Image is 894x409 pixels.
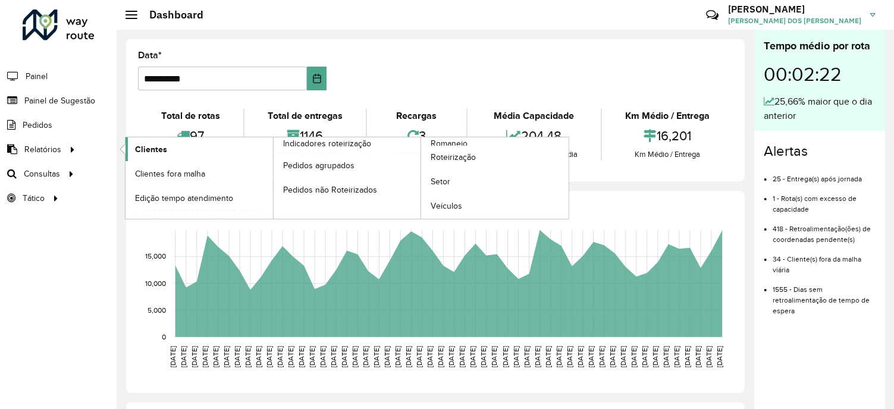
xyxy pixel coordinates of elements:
text: [DATE] [287,346,294,367]
text: [DATE] [469,346,477,367]
text: [DATE] [566,346,573,367]
h4: Alertas [764,143,876,160]
text: [DATE] [587,346,595,367]
text: [DATE] [576,346,584,367]
text: [DATE] [716,346,723,367]
li: 25 - Entrega(s) após jornada [773,165,876,184]
text: 0 [162,333,166,341]
div: Recargas [370,109,463,123]
a: Veículos [421,194,569,218]
div: Média Capacidade [470,109,598,123]
a: Romaneio [274,137,569,219]
text: [DATE] [362,346,369,367]
text: [DATE] [694,346,702,367]
text: [DATE] [415,346,423,367]
span: Pedidos agrupados [283,159,355,172]
text: [DATE] [330,346,337,367]
a: Contato Rápido [699,2,725,28]
text: 15,000 [145,253,166,260]
text: [DATE] [534,346,541,367]
text: [DATE] [169,346,177,367]
text: [DATE] [448,346,456,367]
li: 418 - Retroalimentação(ões) de coordenadas pendente(s) [773,215,876,245]
div: Km Médio / Entrega [605,109,730,123]
text: [DATE] [265,346,273,367]
span: Edição tempo atendimento [135,192,233,204]
a: Pedidos agrupados [274,153,421,177]
label: Data [138,48,162,62]
text: [DATE] [683,346,691,367]
span: Clientes fora malha [135,168,205,180]
text: [DATE] [619,346,627,367]
text: [DATE] [651,346,659,367]
span: Roteirização [431,151,476,163]
button: Choose Date [307,67,327,90]
text: [DATE] [372,346,380,367]
text: [DATE] [201,346,209,367]
text: [DATE] [233,346,241,367]
text: [DATE] [180,346,187,367]
a: Setor [421,170,569,194]
text: [DATE] [222,346,230,367]
text: [DATE] [212,346,219,367]
span: Pedidos [23,119,52,131]
text: [DATE] [351,346,359,367]
li: 34 - Cliente(s) fora da malha viária [773,245,876,275]
span: Painel [26,70,48,83]
text: [DATE] [426,346,434,367]
text: [DATE] [512,346,520,367]
span: Painel de Sugestão [24,95,95,107]
div: 16,201 [605,123,730,149]
text: 5,000 [148,306,166,314]
text: [DATE] [297,346,305,367]
div: Km Médio / Entrega [605,149,730,161]
span: Pedidos não Roteirizados [283,184,377,196]
text: [DATE] [491,346,498,367]
div: 97 [141,123,240,149]
text: [DATE] [404,346,412,367]
div: 3 [370,123,463,149]
text: [DATE] [276,346,284,367]
text: [DATE] [244,346,252,367]
text: [DATE] [662,346,670,367]
div: Total de entregas [247,109,363,123]
span: [PERSON_NAME] DOS [PERSON_NAME] [728,15,861,26]
a: Clientes [126,137,273,161]
text: [DATE] [630,346,638,367]
text: [DATE] [598,346,606,367]
li: 1 - Rota(s) com excesso de capacidade [773,184,876,215]
a: Pedidos não Roteirizados [274,178,421,202]
text: [DATE] [319,346,327,367]
text: [DATE] [394,346,401,367]
span: Indicadores roteirização [283,137,371,150]
div: 1146 [247,123,363,149]
text: [DATE] [523,346,531,367]
div: 204,48 [470,123,598,149]
text: [DATE] [255,346,262,367]
text: [DATE] [308,346,316,367]
span: Romaneio [431,137,468,150]
text: [DATE] [608,346,616,367]
text: [DATE] [480,346,488,367]
text: [DATE] [383,346,391,367]
a: Indicadores roteirização [126,137,421,219]
div: Total de rotas [141,109,240,123]
h2: Dashboard [137,8,203,21]
text: [DATE] [459,346,466,367]
span: Clientes [135,143,167,156]
text: [DATE] [544,346,552,367]
text: [DATE] [641,346,648,367]
text: [DATE] [705,346,713,367]
text: [DATE] [190,346,198,367]
text: [DATE] [555,346,563,367]
text: 10,000 [145,279,166,287]
span: Consultas [24,168,60,180]
div: 00:02:22 [764,54,876,95]
text: [DATE] [340,346,348,367]
h3: [PERSON_NAME] [728,4,861,15]
text: [DATE] [437,346,444,367]
li: 1555 - Dias sem retroalimentação de tempo de espera [773,275,876,316]
text: [DATE] [673,346,680,367]
div: 25,66% maior que o dia anterior [764,95,876,123]
text: [DATE] [501,346,509,367]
